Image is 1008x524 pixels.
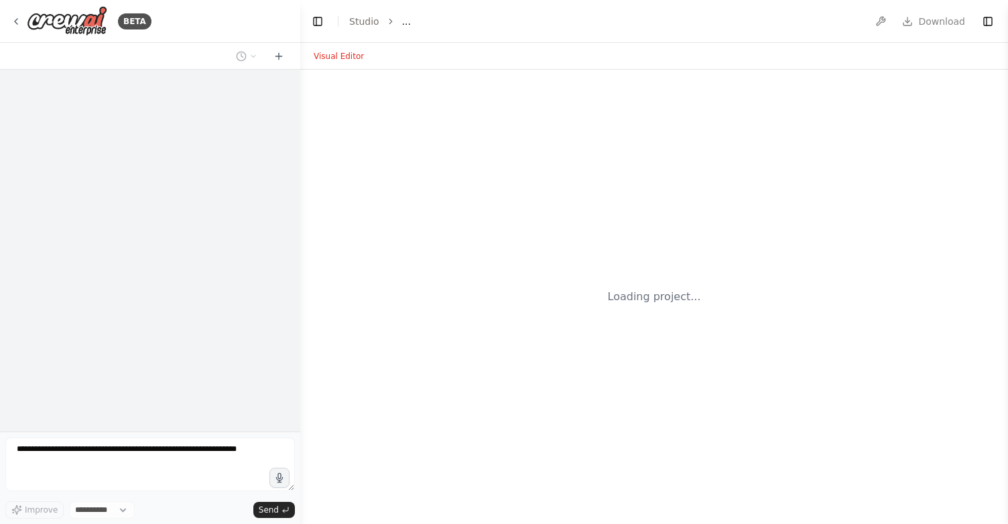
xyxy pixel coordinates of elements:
button: Switch to previous chat [231,48,263,64]
div: BETA [118,13,151,29]
button: Click to speak your automation idea [269,468,290,488]
button: Hide left sidebar [308,12,327,31]
nav: breadcrumb [349,15,411,28]
button: Visual Editor [306,48,372,64]
button: Improve [5,501,64,519]
span: Improve [25,505,58,515]
div: Loading project... [608,289,701,305]
a: Studio [349,16,379,27]
img: Logo [27,6,107,36]
span: ... [402,15,411,28]
button: Show right sidebar [979,12,997,31]
button: Send [253,502,295,518]
span: Send [259,505,279,515]
button: Start a new chat [268,48,290,64]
